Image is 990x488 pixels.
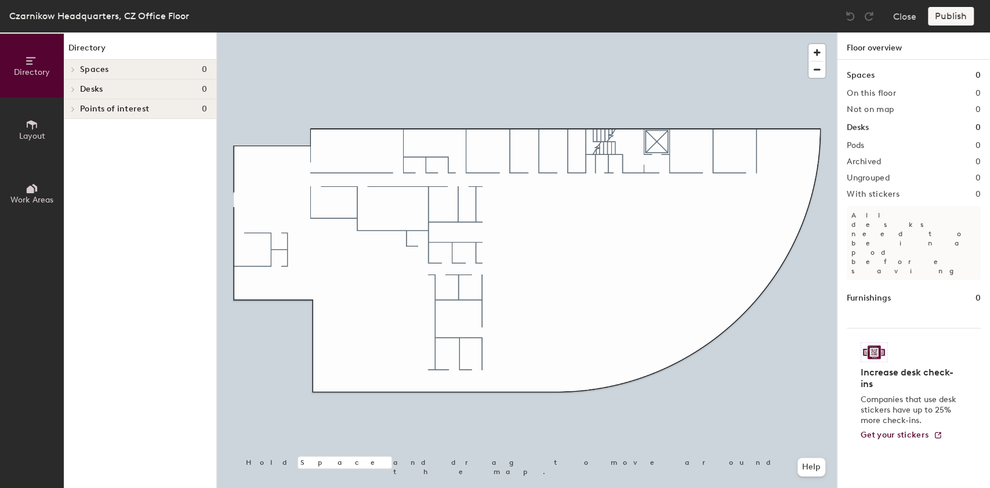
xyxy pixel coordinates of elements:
h2: Ungrouped [847,173,890,183]
h2: Not on map [847,105,894,114]
h1: 0 [976,292,981,305]
h1: Spaces [847,69,875,82]
a: Get your stickers [861,431,942,440]
h2: Pods [847,141,864,150]
h2: With stickers [847,190,900,199]
button: Help [797,458,825,476]
span: 0 [202,104,207,114]
h2: 0 [976,173,981,183]
span: Work Areas [10,195,53,205]
h2: 0 [976,89,981,98]
h1: Desks [847,121,869,134]
h2: On this floor [847,89,896,98]
h1: 0 [976,69,981,82]
h1: Floor overview [837,32,990,60]
h2: Archived [847,157,881,167]
span: 0 [202,85,207,94]
h4: Increase desk check-ins [861,367,960,390]
span: Get your stickers [861,430,929,440]
h1: Directory [64,42,216,60]
span: Desks [80,85,103,94]
p: All desks need to be in a pod before saving [847,206,981,280]
img: Sticker logo [861,342,887,362]
img: Undo [844,10,856,22]
h2: 0 [976,141,981,150]
button: Close [893,7,916,26]
h2: 0 [976,105,981,114]
h1: 0 [976,121,981,134]
h2: 0 [976,190,981,199]
span: Spaces [80,65,109,74]
div: Czarnikow Headquarters, CZ Office Floor [9,9,189,23]
span: Directory [14,67,50,77]
span: Layout [19,131,45,141]
span: Points of interest [80,104,149,114]
span: 0 [202,65,207,74]
h2: 0 [976,157,981,167]
h1: Furnishings [847,292,891,305]
p: Companies that use desk stickers have up to 25% more check-ins. [861,395,960,426]
img: Redo [863,10,875,22]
